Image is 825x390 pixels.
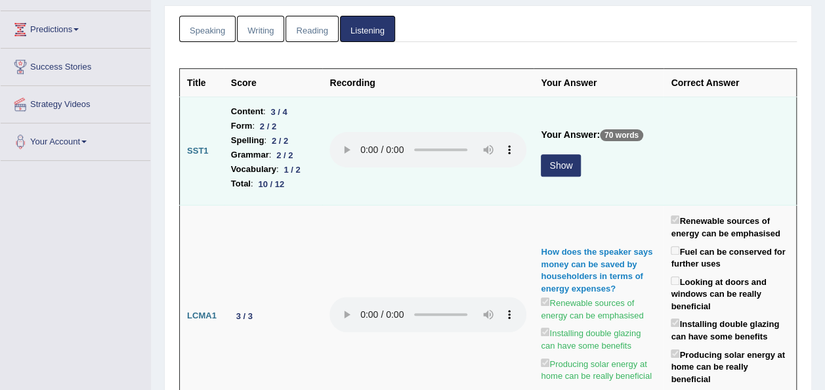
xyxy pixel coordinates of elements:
input: Renewable sources of energy can be emphasised [671,215,679,224]
b: Spelling [231,133,264,148]
th: Title [180,69,224,97]
b: LCMA1 [187,311,217,320]
b: Form [231,119,253,133]
th: Score [224,69,323,97]
div: 10 / 12 [253,177,289,191]
label: Looking at doors and windows can be really beneficial [671,274,789,313]
a: Predictions [1,11,150,44]
li: : [231,119,316,133]
a: Speaking [179,16,236,43]
div: 3 / 3 [231,309,258,323]
input: Installing double glazing can have some benefits [541,328,549,336]
div: 2 / 2 [271,148,298,162]
div: 1 / 2 [279,163,306,177]
a: Writing [237,16,284,43]
b: Your Answer: [541,129,599,140]
input: Looking at doors and windows can be really beneficial [671,276,679,285]
th: Correct Answer [664,69,796,97]
b: Vocabulary [231,162,276,177]
label: Renewable sources of energy can be emphasised [671,213,789,240]
button: Show [541,154,581,177]
input: Fuel can be conserved for further uses [671,246,679,255]
div: 2 / 2 [266,134,293,148]
li: : [231,148,316,162]
a: Strategy Videos [1,86,150,119]
b: SST1 [187,146,209,156]
a: Listening [340,16,395,43]
a: Your Account [1,123,150,156]
li: : [231,162,316,177]
li: : [231,177,316,191]
label: Installing double glazing can have some benefits [671,316,789,343]
label: Producing solar energy at home can be really beneficial [671,347,789,386]
label: Renewable sources of energy can be emphasised [541,295,656,322]
div: 3 / 4 [266,105,293,119]
label: Fuel can be conserved for further uses [671,244,789,271]
b: Total [231,177,251,191]
th: Your Answer [534,69,664,97]
label: Installing double glazing can have some benefits [541,325,656,352]
a: Reading [286,16,338,43]
div: 2 / 2 [255,119,282,133]
b: Grammar [231,148,269,162]
b: Content [231,104,263,119]
li: : [231,133,316,148]
a: Success Stories [1,49,150,81]
th: Recording [322,69,534,97]
input: Renewable sources of energy can be emphasised [541,297,549,306]
li: : [231,104,316,119]
p: 70 words [600,129,643,141]
label: Producing solar energy at home can be really beneficial [541,356,656,383]
div: How does the speaker says money can be saved by householders in terms of energy expenses? [541,246,656,295]
input: Installing double glazing can have some benefits [671,318,679,327]
input: Producing solar energy at home can be really beneficial [671,349,679,358]
input: Producing solar energy at home can be really beneficial [541,358,549,367]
